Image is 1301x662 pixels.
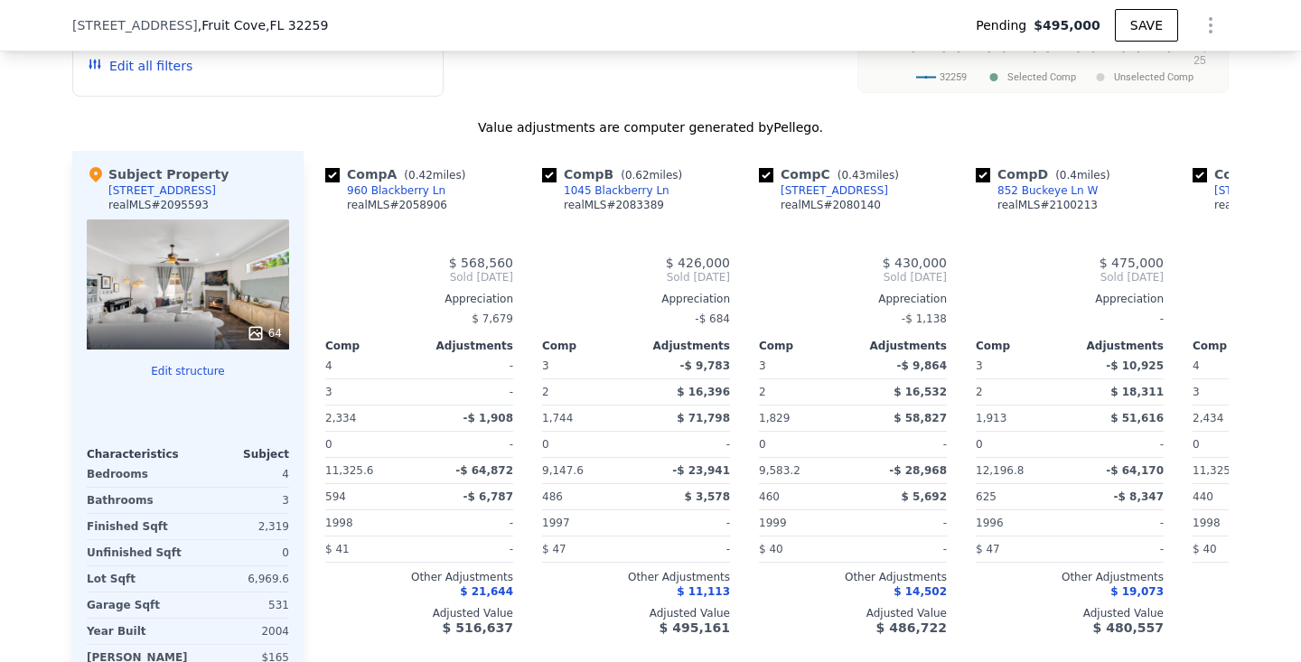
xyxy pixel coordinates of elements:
[325,412,356,424] span: 2,334
[542,292,730,306] div: Appreciation
[1193,543,1217,555] span: $ 40
[1193,7,1229,43] button: Show Options
[325,464,373,477] span: 11,325.6
[542,412,573,424] span: 1,744
[976,165,1118,183] div: Comp D
[759,379,849,405] div: 2
[1046,40,1081,52] text: [DATE]
[87,566,184,592] div: Lot Sqft
[976,270,1164,284] span: Sold [DATE]
[976,606,1164,620] div: Adjusted Value
[564,183,669,198] div: 1045 Blackberry Ln
[856,536,947,562] div: -
[1048,169,1117,182] span: ( miles)
[192,488,289,513] div: 3
[87,540,184,565] div: Unfinished Sqft
[1193,339,1287,353] div: Comp
[883,256,947,270] span: $ 430,000
[976,359,983,372] span: 3
[542,543,566,555] span: $ 47
[1193,412,1223,424] span: 2,434
[325,339,419,353] div: Comp
[1070,339,1164,353] div: Adjustments
[830,169,906,182] span: ( miles)
[87,364,289,378] button: Edit structure
[325,438,332,451] span: 0
[1073,536,1164,562] div: -
[188,447,289,462] div: Subject
[108,183,216,198] div: [STREET_ADDRESS]
[87,447,188,462] div: Characteristics
[423,432,513,457] div: -
[759,464,800,477] span: 9,583.2
[1137,40,1171,52] text: [DATE]
[542,359,549,372] span: 3
[1093,620,1164,635] span: $ 480,557
[325,606,513,620] div: Adjusted Value
[419,339,513,353] div: Adjustments
[759,412,790,424] span: 1,829
[759,292,947,306] div: Appreciation
[660,620,730,635] span: $ 495,161
[640,510,730,536] div: -
[759,606,947,620] div: Adjusted Value
[192,619,289,644] div: 2004
[192,592,289,618] div: 531
[542,606,730,620] div: Adjusted Value
[957,40,991,52] text: [DATE]
[759,165,906,183] div: Comp C
[976,570,1164,584] div: Other Adjustments
[894,412,947,424] span: $ 58,827
[841,169,866,182] span: 0.43
[894,585,947,598] span: $ 14,502
[677,386,730,398] span: $ 16,396
[325,543,350,555] span: $ 41
[325,183,445,198] a: 960 Blackberry Ln
[976,306,1164,331] div: -
[1106,359,1164,372] span: -$ 10,925
[87,488,184,513] div: Bathrooms
[266,18,328,33] span: , FL 32259
[1193,490,1213,503] span: 440
[108,198,209,212] div: realMLS # 2095593
[976,543,1000,555] span: $ 47
[759,570,947,584] div: Other Adjustments
[423,379,513,405] div: -
[976,464,1024,477] span: 12,196.8
[976,16,1034,34] span: Pending
[1114,490,1164,503] span: -$ 8,347
[894,386,947,398] span: $ 16,532
[625,169,650,182] span: 0.62
[542,183,669,198] a: 1045 Blackberry Ln
[423,353,513,378] div: -
[1115,9,1178,42] button: SAVE
[1091,40,1126,52] text: [DATE]
[1106,464,1164,477] span: -$ 64,170
[397,169,473,182] span: ( miles)
[325,359,332,372] span: 4
[423,536,513,562] div: -
[192,462,289,487] div: 4
[759,490,780,503] span: 460
[640,536,730,562] div: -
[876,620,947,635] span: $ 486,722
[1193,359,1200,372] span: 4
[72,16,198,34] span: [STREET_ADDRESS]
[976,438,983,451] span: 0
[1110,386,1164,398] span: $ 18,311
[636,339,730,353] div: Adjustments
[1073,432,1164,457] div: -
[463,412,513,424] span: -$ 1,908
[1034,16,1100,34] span: $495,000
[1110,412,1164,424] span: $ 51,616
[759,438,766,451] span: 0
[853,339,947,353] div: Adjustments
[902,490,947,503] span: $ 5,692
[997,198,1098,212] div: realMLS # 2100213
[672,464,730,477] span: -$ 23,941
[460,585,513,598] span: $ 21,644
[759,359,766,372] span: 3
[325,490,346,503] span: 594
[856,432,947,457] div: -
[542,165,689,183] div: Comp B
